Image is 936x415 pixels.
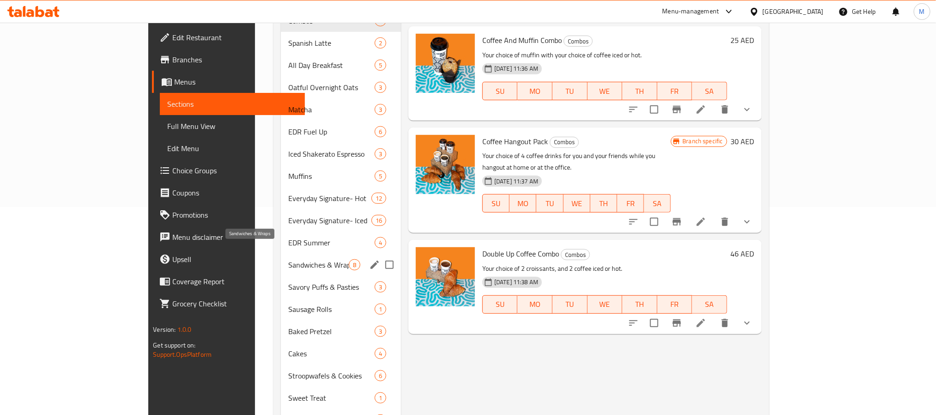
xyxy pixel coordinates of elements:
span: Promotions [172,209,297,220]
span: SU [486,298,514,311]
span: MO [521,298,549,311]
div: Oatful Overnight Oats3 [281,76,401,98]
span: Spanish Latte [288,37,375,49]
div: items [375,148,386,159]
button: FR [617,194,644,213]
p: Your choice of 2 croissants, and 2 coffee iced or hot. [482,263,727,275]
button: SU [482,295,517,314]
a: Edit Menu [160,137,304,159]
div: [GEOGRAPHIC_DATA] [763,6,824,17]
div: Sausage Rolls [288,304,375,315]
div: Spanish Latte2 [281,32,401,54]
span: MO [521,85,549,98]
div: Menu-management [662,6,719,17]
span: M [919,6,925,17]
a: Support.OpsPlatform [153,348,212,360]
span: 16 [372,216,386,225]
div: items [375,304,386,315]
button: FR [657,82,693,100]
button: SA [692,82,727,100]
span: 3 [375,327,386,336]
div: items [349,259,360,270]
span: 1.0.0 [177,323,192,336]
p: Your choice of muffin with your choice of coffee iced or hot. [482,49,727,61]
span: Oatful Overnight Oats [288,82,375,93]
span: 3 [375,150,386,159]
a: Edit menu item [695,317,706,329]
button: show more [736,98,758,121]
span: 3 [375,283,386,292]
div: Savory Puffs & Pasties3 [281,276,401,298]
span: Version: [153,323,176,336]
span: FR [661,85,689,98]
svg: Show Choices [742,317,753,329]
span: 2 [375,39,386,48]
span: FR [621,197,640,210]
span: Select to update [644,313,664,333]
span: WE [591,85,619,98]
div: items [371,193,386,204]
span: SA [696,85,723,98]
span: 6 [375,372,386,380]
div: Iced Shakerato Espresso [288,148,375,159]
span: SU [486,85,514,98]
a: Edit menu item [695,104,706,115]
div: items [375,348,386,359]
span: Everyday Signature- Iced [288,215,371,226]
span: Combos [550,137,578,147]
span: TU [556,298,584,311]
span: Upsell [172,254,297,265]
span: [DATE] 11:38 AM [491,278,542,287]
a: Coupons [152,182,304,204]
button: TU [536,194,563,213]
span: Combos [564,36,592,47]
div: Muffins5 [281,165,401,187]
button: Branch-specific-item [666,98,688,121]
div: Iced Shakerato Espresso3 [281,143,401,165]
div: items [375,370,386,381]
div: Sweet Treat [288,392,375,403]
button: sort-choices [622,98,644,121]
div: Everyday Signature- Iced16 [281,209,401,232]
button: SA [692,295,727,314]
div: items [375,37,386,49]
div: Stroopwafels & Cookies6 [281,365,401,387]
a: Edit menu item [695,216,706,227]
div: items [375,82,386,93]
div: items [375,326,386,337]
span: WE [591,298,619,311]
div: items [375,237,386,248]
div: Muffins [288,171,375,182]
span: WE [567,197,587,210]
img: Coffee And Muffin Combo [416,34,475,93]
span: 1 [375,394,386,403]
span: EDR Fuel Up [288,126,375,137]
a: Choice Groups [152,159,304,182]
button: TU [553,82,588,100]
button: show more [736,211,758,233]
div: items [371,215,386,226]
button: TU [553,295,588,314]
h6: 25 AED [731,34,754,47]
span: TU [556,85,584,98]
span: Branch specific [679,137,726,146]
button: MO [517,82,553,100]
a: Full Menu View [160,115,304,137]
span: Grocery Checklist [172,298,297,309]
div: items [375,60,386,71]
span: Select to update [644,212,664,232]
div: Savory Puffs & Pasties [288,281,375,293]
a: Grocery Checklist [152,293,304,315]
button: sort-choices [622,312,644,334]
span: 3 [375,105,386,114]
span: SU [486,197,506,210]
a: Edit Restaurant [152,26,304,49]
div: All Day Breakfast5 [281,54,401,76]
span: Combos [561,250,590,260]
span: 5 [375,172,386,181]
span: SA [696,298,723,311]
button: WE [588,82,623,100]
span: 5 [375,61,386,70]
svg: Show Choices [742,104,753,115]
span: FR [661,298,689,311]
